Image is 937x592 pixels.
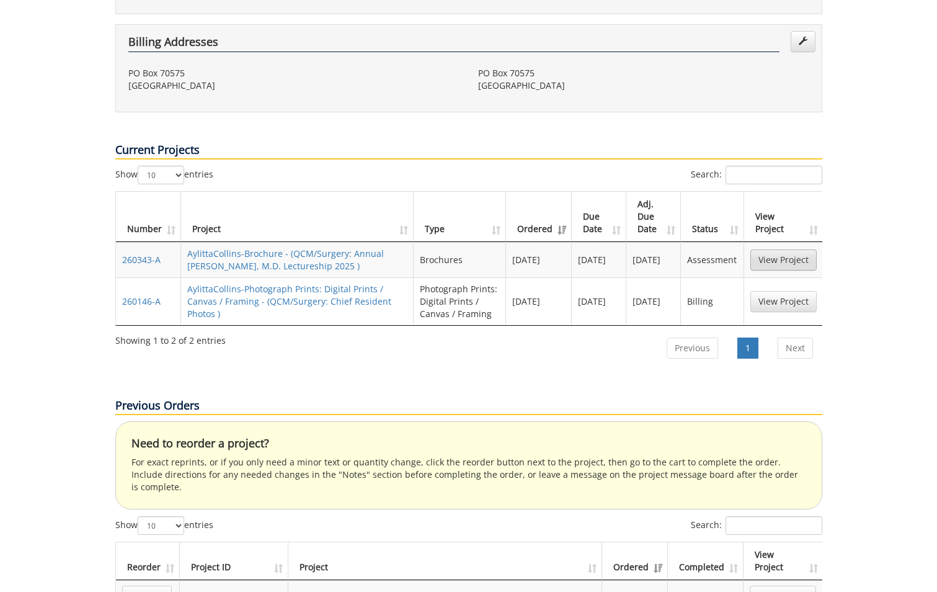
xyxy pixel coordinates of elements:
p: Previous Orders [115,398,822,415]
td: [DATE] [572,242,626,277]
p: PO Box 70575 [478,67,809,79]
td: [DATE] [626,242,681,277]
th: Status: activate to sort column ascending [681,192,744,242]
a: 260343-A [122,254,161,266]
input: Search: [726,166,822,184]
select: Showentries [138,166,184,184]
a: Edit Addresses [791,31,815,52]
a: View Project [750,291,817,312]
td: [DATE] [626,277,681,325]
input: Search: [726,516,822,535]
th: Project: activate to sort column ascending [181,192,414,242]
select: Showentries [138,516,184,535]
th: Ordered: activate to sort column ascending [506,192,572,242]
th: Number: activate to sort column ascending [116,192,181,242]
label: Search: [691,516,822,535]
td: Brochures [414,242,506,277]
th: Reorder: activate to sort column ascending [116,542,180,580]
div: Showing 1 to 2 of 2 entries [115,330,226,347]
th: Adj. Due Date: activate to sort column ascending [626,192,681,242]
p: For exact reprints, or if you only need a minor text or quantity change, click the reorder button... [131,456,806,493]
a: View Project [750,249,817,271]
td: Assessment [681,242,744,277]
th: Project: activate to sort column ascending [288,542,602,580]
th: Project ID: activate to sort column ascending [180,542,289,580]
a: 1 [737,338,758,359]
a: Next [778,338,813,359]
label: Show entries [115,516,213,535]
p: Current Projects [115,142,822,159]
h4: Need to reorder a project? [131,437,806,450]
th: View Project: activate to sort column ascending [744,542,822,580]
h4: Billing Addresses [128,36,779,52]
th: Due Date: activate to sort column ascending [572,192,626,242]
td: [DATE] [572,277,626,325]
p: PO Box 70575 [128,67,460,79]
td: Photograph Prints: Digital Prints / Canvas / Framing [414,277,506,325]
a: Previous [667,338,718,359]
label: Show entries [115,166,213,184]
th: View Project: activate to sort column ascending [744,192,823,242]
td: Billing [681,277,744,325]
a: 260146-A [122,295,161,307]
th: Type: activate to sort column ascending [414,192,506,242]
td: [DATE] [506,277,572,325]
p: [GEOGRAPHIC_DATA] [478,79,809,92]
p: [GEOGRAPHIC_DATA] [128,79,460,92]
a: AylittaCollins-Brochure - (QCM/Surgery: Annual [PERSON_NAME], M.D. Lectureship 2025 ) [187,248,384,272]
th: Ordered: activate to sort column ascending [602,542,668,580]
td: [DATE] [506,242,572,277]
a: AylittaCollins-Photograph Prints: Digital Prints / Canvas / Framing - (QCM/Surgery: Chief Residen... [187,283,391,320]
th: Completed: activate to sort column ascending [668,542,744,580]
label: Search: [691,166,822,184]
